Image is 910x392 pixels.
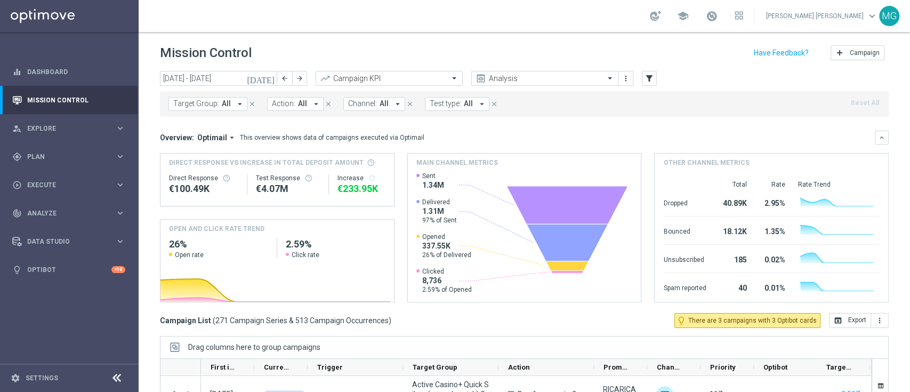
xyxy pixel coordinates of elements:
[719,180,746,189] div: Total
[406,100,414,108] i: close
[719,222,746,239] div: 18.12K
[422,180,444,190] span: 1.34M
[160,133,194,142] h3: Overview:
[759,194,785,211] div: 2.95%
[324,98,333,110] button: close
[317,363,343,371] span: Trigger
[337,174,385,182] div: Increase
[316,71,463,86] ng-select: Campaign KPI
[267,97,324,111] button: Action: All arrow_drop_down
[759,222,785,239] div: 1.35%
[688,316,817,325] span: There are 3 campaigns with 3 Optibot cards
[476,73,486,84] i: preview
[27,255,111,284] a: Optibot
[416,158,498,167] h4: Main channel metrics
[12,68,126,76] div: equalizer Dashboard
[12,153,126,161] button: gps_fixed Plan keyboard_arrow_right
[663,194,706,211] div: Dropped
[12,209,22,218] i: track_changes
[754,49,809,57] input: Have Feedback?
[477,99,487,109] i: arrow_drop_down
[211,363,236,371] span: First in Range
[169,224,264,234] h4: OPEN AND CLICK RATE TREND
[12,209,126,218] button: track_changes Analyze keyboard_arrow_right
[115,151,125,162] i: keyboard_arrow_right
[12,266,126,274] button: lightbulb Optibot +10
[677,10,689,22] span: school
[835,49,844,57] i: add
[12,237,126,246] button: Data Studio keyboard_arrow_right
[111,266,125,273] div: +10
[677,316,686,325] i: lightbulb_outline
[222,99,231,108] span: All
[188,343,320,351] span: Drag columns here to group campaigns
[281,75,288,82] i: arrow_back
[380,99,389,108] span: All
[710,363,736,371] span: Priority
[430,99,461,108] span: Test type:
[763,363,787,371] span: Optibot
[422,233,471,241] span: Opened
[829,313,871,328] button: open_in_browser Export
[12,96,126,105] button: Mission Control
[603,363,629,371] span: Promotions
[173,99,219,108] span: Target Group:
[12,265,22,275] i: lightbulb
[657,363,682,371] span: Channel
[663,278,706,295] div: Spam reported
[235,99,245,109] i: arrow_drop_down
[12,237,115,246] div: Data Studio
[343,97,405,111] button: Channel: All arrow_drop_down
[27,210,115,217] span: Analyze
[871,313,889,328] button: more_vert
[12,58,125,86] div: Dashboard
[256,182,320,195] div: €4,065,568
[12,124,126,133] button: person_search Explore keyboard_arrow_right
[247,98,257,110] button: close
[27,154,115,160] span: Plan
[405,98,415,110] button: close
[368,174,376,182] button: refresh
[674,313,820,328] button: lightbulb_outline There are 3 campaigns with 3 Optibot cards
[798,180,880,189] div: Rate Trend
[169,158,364,167] span: Direct Response VS Increase In Total Deposit Amount
[215,316,389,325] span: 271 Campaign Series & 513 Campaign Occurrences
[490,100,498,108] i: close
[12,180,115,190] div: Execute
[12,255,125,284] div: Optibot
[875,131,889,145] button: keyboard_arrow_down
[875,316,884,325] i: more_vert
[422,198,457,206] span: Delivered
[320,73,331,84] i: trending_up
[759,278,785,295] div: 0.01%
[12,67,22,77] i: equalizer
[256,174,320,182] div: Test Response
[115,123,125,133] i: keyboard_arrow_right
[393,99,402,109] i: arrow_drop_down
[425,97,489,111] button: Test type: All arrow_drop_down
[422,267,472,276] span: Clicked
[272,99,295,108] span: Action:
[12,180,22,190] i: play_circle_outline
[27,238,115,245] span: Data Studio
[227,133,237,142] i: arrow_drop_down
[645,74,654,83] i: filter_alt
[621,72,631,85] button: more_vert
[422,251,471,259] span: 26% of Delivered
[413,363,457,371] span: Target Group
[240,133,424,142] div: This overview shows data of campaigns executed via Optimail
[422,276,472,285] span: 8,736
[12,124,22,133] i: person_search
[719,194,746,211] div: 40.89K
[213,316,215,325] span: (
[826,363,852,371] span: Targeted Customers
[719,250,746,267] div: 185
[663,250,706,267] div: Unsubscribed
[311,99,321,109] i: arrow_drop_down
[197,133,227,142] span: Optimail
[160,45,252,61] h1: Mission Control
